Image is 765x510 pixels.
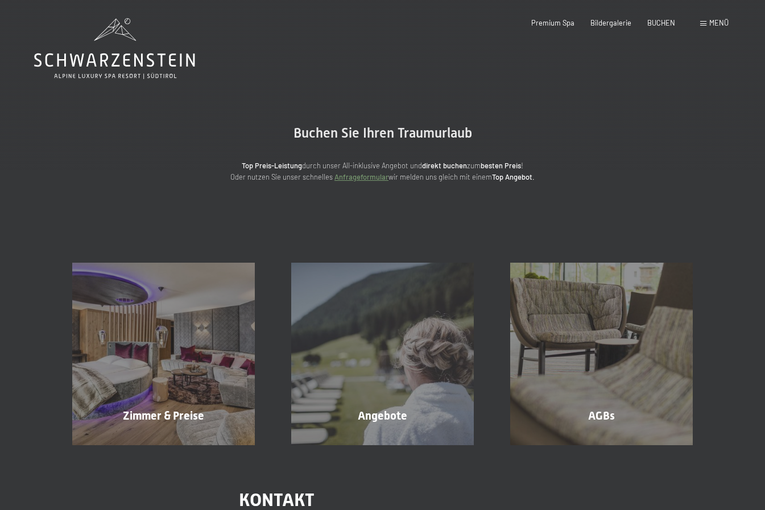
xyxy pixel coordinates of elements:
span: Buchen Sie Ihren Traumurlaub [293,125,472,141]
p: durch unser All-inklusive Angebot und zum ! Oder nutzen Sie unser schnelles wir melden uns gleich... [155,160,610,183]
a: Buchung AGBs [492,263,711,445]
a: Buchung Angebote [273,263,492,445]
a: Buchung Zimmer & Preise [54,263,273,445]
strong: Top Preis-Leistung [242,161,302,170]
span: Menü [709,18,729,27]
a: Bildergalerie [590,18,631,27]
strong: Top Angebot. [492,172,535,181]
a: Anfrageformular [334,172,388,181]
span: Angebote [358,409,407,422]
a: BUCHEN [647,18,675,27]
span: AGBs [588,409,615,422]
strong: besten Preis [481,161,521,170]
a: Premium Spa [531,18,574,27]
strong: direkt buchen [422,161,467,170]
span: Zimmer & Preise [123,409,204,422]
